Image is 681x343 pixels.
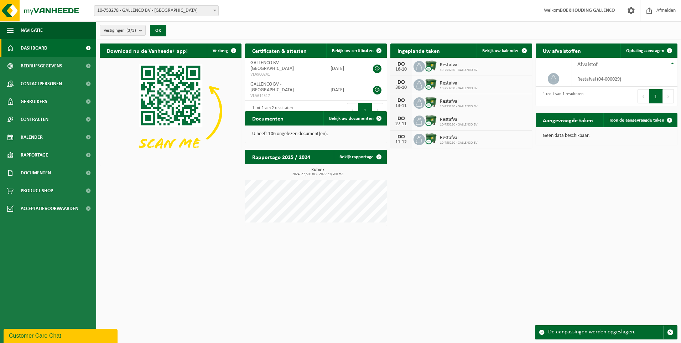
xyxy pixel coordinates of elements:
[94,6,218,16] span: 10-753278 - GALLENCO BV - NIEUWPOORT
[440,62,478,68] span: Restafval
[390,43,447,57] h2: Ingeplande taken
[245,150,317,164] h2: Rapportage 2025 / 2024
[620,43,677,58] a: Ophaling aanvragen
[425,114,437,127] img: WB-1100-CU
[440,99,478,104] span: Restafval
[539,88,583,104] div: 1 tot 1 van 1 resultaten
[394,61,408,67] div: DO
[21,164,51,182] span: Documenten
[577,62,598,67] span: Afvalstof
[245,111,291,125] h2: Documenten
[358,103,372,117] button: 1
[394,140,408,145] div: 11-12
[249,168,387,176] h3: Kubiek
[21,39,47,57] span: Dashboard
[100,43,195,57] h2: Download nu de Vanheede+ app!
[394,85,408,90] div: 30-10
[21,146,48,164] span: Rapportage
[325,79,363,101] td: [DATE]
[663,89,674,103] button: Next
[21,57,62,75] span: Bedrijfsgegevens
[94,5,219,16] span: 10-753278 - GALLENCO BV - NIEUWPOORT
[638,89,649,103] button: Previous
[250,82,294,93] span: GALLENCO BV - [GEOGRAPHIC_DATA]
[440,117,478,123] span: Restafval
[329,116,374,121] span: Bekijk uw documenten
[440,123,478,127] span: 10-753280 - GALLENCO BV
[325,58,363,79] td: [DATE]
[21,182,53,200] span: Product Shop
[347,103,358,117] button: Previous
[440,141,478,145] span: 10-753280 - GALLENCO BV
[332,48,374,53] span: Bekijk uw certificaten
[440,86,478,91] span: 10-753280 - GALLENCO BV
[440,81,478,86] span: Restafval
[394,67,408,72] div: 16-10
[572,71,677,87] td: restafval (04-000029)
[425,133,437,145] img: WB-1100-CU
[394,103,408,108] div: 13-11
[249,102,293,118] div: 1 tot 2 van 2 resultaten
[372,103,383,117] button: Next
[394,122,408,127] div: 27-11
[21,111,48,128] span: Contracten
[440,135,478,141] span: Restafval
[626,48,664,53] span: Ophaling aanvragen
[323,111,386,126] a: Bekijk uw documenten
[21,93,47,111] span: Gebruikers
[482,48,519,53] span: Bekijk uw kalender
[104,25,136,36] span: Vestigingen
[245,43,314,57] h2: Certificaten & attesten
[249,173,387,176] span: 2024: 27,500 m3 - 2025: 18,700 m3
[100,58,241,164] img: Download de VHEPlus App
[250,72,319,77] span: VLA900241
[250,93,319,99] span: VLA614517
[440,104,478,109] span: 10-753280 - GALLENCO BV
[126,28,136,33] count: (3/3)
[21,21,43,39] span: Navigatie
[394,116,408,122] div: DO
[394,80,408,85] div: DO
[150,25,166,36] button: OK
[548,326,663,339] div: De aanpassingen werden opgeslagen.
[21,128,43,146] span: Kalender
[425,60,437,72] img: WB-1100-CU
[440,68,478,72] span: 10-753280 - GALLENCO BV
[252,132,380,137] p: U heeft 106 ongelezen document(en).
[649,89,663,103] button: 1
[250,60,294,71] span: GALLENCO BV - [GEOGRAPHIC_DATA]
[425,78,437,90] img: WB-1100-CU
[609,118,664,123] span: Toon de aangevraagde taken
[477,43,531,58] a: Bekijk uw kalender
[536,43,588,57] h2: Uw afvalstoffen
[560,8,615,13] strong: BOEKHOUDING GALLENCO
[603,113,677,127] a: Toon de aangevraagde taken
[425,96,437,108] img: WB-1100-CU
[543,133,670,138] p: Geen data beschikbaar.
[394,134,408,140] div: DO
[394,98,408,103] div: DO
[21,75,62,93] span: Contactpersonen
[536,113,600,127] h2: Aangevraagde taken
[334,150,386,164] a: Bekijk rapportage
[326,43,386,58] a: Bekijk uw certificaten
[207,43,241,58] button: Verberg
[4,327,119,343] iframe: chat widget
[213,48,228,53] span: Verberg
[21,200,78,217] span: Acceptatievoorwaarden
[100,25,146,36] button: Vestigingen(3/3)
